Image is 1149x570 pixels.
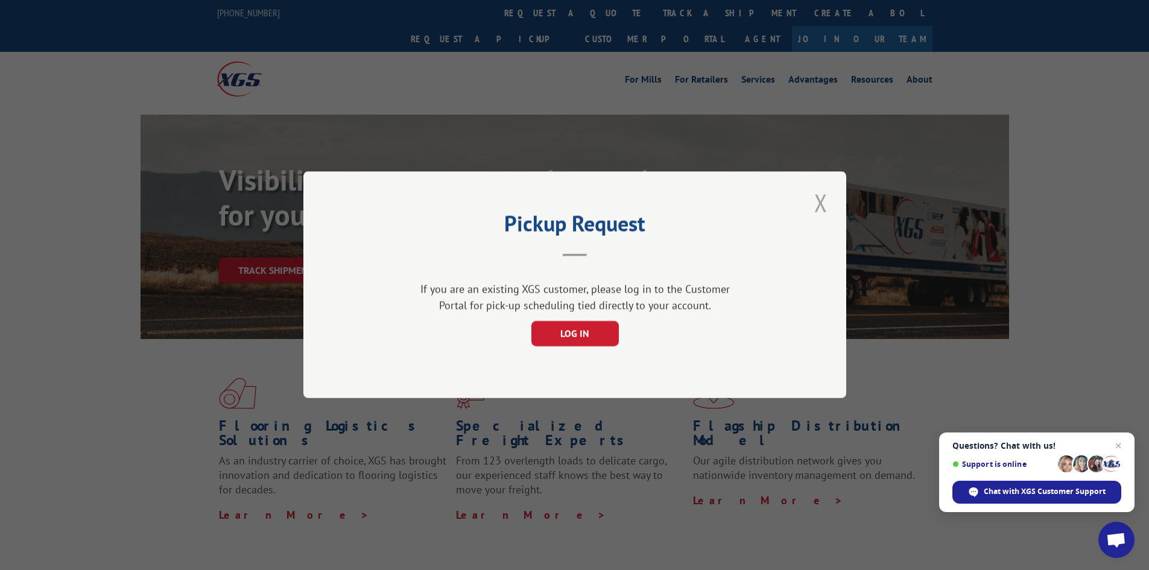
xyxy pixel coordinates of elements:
[531,329,618,340] a: LOG IN
[531,321,618,347] button: LOG IN
[1098,522,1135,558] a: Open chat
[415,282,735,314] div: If you are an existing XGS customer, please log in to the Customer Portal for pick-up scheduling ...
[364,215,786,238] h2: Pickup Request
[952,441,1121,451] span: Questions? Chat with us!
[952,481,1121,504] span: Chat with XGS Customer Support
[811,186,831,220] button: Close modal
[952,460,1054,469] span: Support is online
[984,486,1106,497] span: Chat with XGS Customer Support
